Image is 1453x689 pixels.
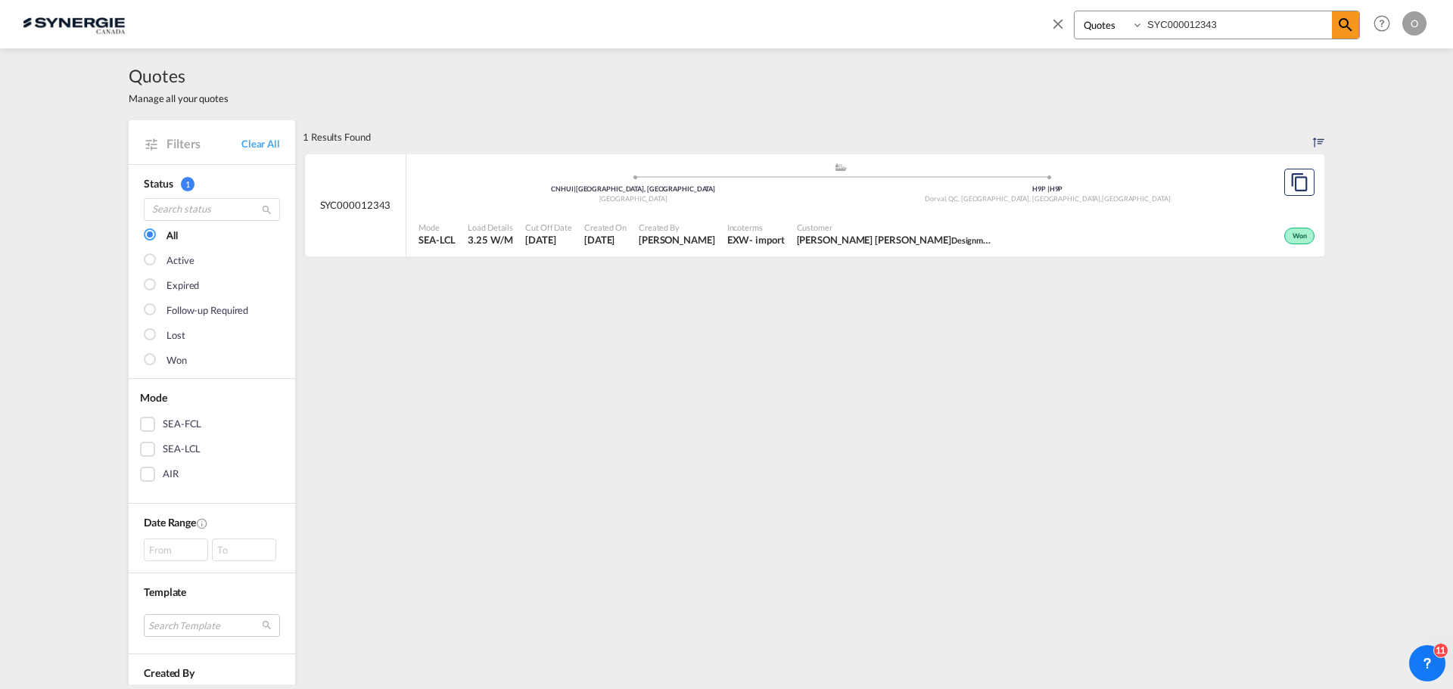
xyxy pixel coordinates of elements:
[525,233,572,247] span: 12 Jun 2025
[551,185,715,193] span: CNHUI [GEOGRAPHIC_DATA], [GEOGRAPHIC_DATA]
[163,442,201,457] div: SEA-LCL
[1050,185,1063,193] span: H9P
[320,198,391,212] span: SYC000012343
[163,417,201,432] div: SEA-FCL
[144,198,280,221] input: Search status
[166,278,199,293] div: Expired
[468,234,512,246] span: 3.25 W/M
[1313,120,1324,154] div: Sort by: Created On
[1293,231,1311,242] span: Won
[144,585,186,598] span: Template
[305,154,1324,257] div: SYC000012343 assets/icons/custom/ship-fill.svgassets/icons/custom/roll-o-plane.svgOriginHuizhou, ...
[144,538,208,561] div: From
[1102,194,1170,203] span: [GEOGRAPHIC_DATA]
[140,442,284,457] md-checkbox: SEA-LCL
[1369,11,1395,36] span: Help
[144,176,280,191] div: Status 1
[418,233,456,247] span: SEA-LCL
[23,7,125,41] img: 1f56c880d42311ef80fc7dca854c8e59.png
[639,222,715,233] span: Created By
[144,666,194,679] span: Created By
[166,135,241,152] span: Filters
[727,222,785,233] span: Incoterms
[749,233,784,247] div: - import
[163,467,179,482] div: AIR
[261,204,272,216] md-icon: icon-magnify
[418,222,456,233] span: Mode
[144,177,173,190] span: Status
[129,64,229,88] span: Quotes
[1284,169,1315,196] button: Copy Quote
[166,253,194,268] div: Active
[144,538,280,561] span: From To
[166,303,248,318] div: Follow-up Required
[1047,185,1050,193] span: |
[1332,11,1359,39] span: icon-magnify
[1290,173,1308,191] md-icon: assets/icons/custom/copyQuote.svg
[1143,11,1332,38] input: Enter Quotation Number
[468,222,513,233] span: Load Details
[1050,11,1074,47] span: icon-close
[727,233,785,247] div: EXW import
[1284,228,1315,244] div: Won
[584,222,627,233] span: Created On
[1369,11,1402,38] div: Help
[1336,16,1355,34] md-icon: icon-magnify
[212,538,276,561] div: To
[166,353,187,368] div: Won
[166,228,178,244] div: All
[140,391,167,404] span: Mode
[951,234,1006,246] span: Designme Hair
[1050,15,1066,32] md-icon: icon-close
[1402,11,1427,36] div: O
[797,222,994,233] span: Customer
[129,92,229,105] span: Manage all your quotes
[797,233,994,247] span: Manish Singh Khati Designme Hair
[727,233,750,247] div: EXW
[1100,194,1102,203] span: ,
[196,517,208,529] md-icon: Created On
[1032,185,1050,193] span: H9P
[144,516,196,529] span: Date Range
[140,417,284,432] md-checkbox: SEA-FCL
[181,177,194,191] span: 1
[599,194,667,203] span: [GEOGRAPHIC_DATA]
[925,194,1102,203] span: Dorval, QC, [GEOGRAPHIC_DATA], [GEOGRAPHIC_DATA]
[241,137,280,151] a: Clear All
[525,222,572,233] span: Cut Off Date
[832,163,850,171] md-icon: assets/icons/custom/ship-fill.svg
[584,233,627,247] span: 12 Jun 2025
[303,120,371,154] div: 1 Results Found
[140,467,284,482] md-checkbox: AIR
[166,328,185,343] div: Lost
[639,233,715,247] span: Karen Mercier
[574,185,576,193] span: |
